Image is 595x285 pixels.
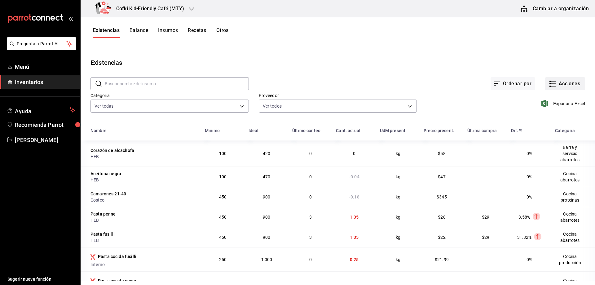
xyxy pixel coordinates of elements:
span: $29 [482,215,489,220]
span: 3 [309,215,312,220]
button: Exportar a Excel [543,100,585,107]
div: navigation tabs [93,27,229,38]
td: kg [376,227,420,247]
button: Acciones [545,77,585,90]
span: 0 [309,174,312,179]
div: Pasta penne [90,211,116,217]
span: $28 [438,215,445,220]
span: 100 [219,151,227,156]
td: kg [376,140,420,167]
div: HEB [90,177,197,183]
span: Inventarios [15,78,75,86]
span: 0 [309,257,312,262]
a: Pregunta a Parrot AI [4,45,76,51]
div: Ideal [249,128,259,133]
span: -0.04 [349,174,359,179]
span: $58 [438,151,445,156]
div: Precio present. [424,128,454,133]
div: Existencias [90,58,122,67]
span: 900 [263,215,270,220]
span: 3 [309,235,312,240]
button: Balance [130,27,148,38]
span: Pregunta a Parrot AI [17,41,67,47]
span: $22 [438,235,445,240]
div: HEB [90,237,197,243]
h3: Cofki Kid-Friendly Café (MTY) [111,5,184,12]
label: Categoría [90,93,249,98]
div: HEB [90,217,197,223]
button: Pregunta a Parrot AI [7,37,76,50]
div: Cant. actual [336,128,360,133]
span: 450 [219,194,227,199]
div: Mínimo [205,128,220,133]
button: Ordenar por [491,77,535,90]
label: Proveedor [259,93,417,98]
span: 0 [353,151,355,156]
span: Recomienda Parrot [15,121,75,129]
span: 1,000 [261,257,272,262]
input: Buscar nombre de insumo [105,78,249,90]
td: Cocina producción [551,247,595,271]
div: Pasta cocida fusilli [98,253,136,260]
span: Ayuda [15,106,67,114]
span: [PERSON_NAME] [15,136,75,144]
button: Otros [216,27,229,38]
span: 0 [309,151,312,156]
span: 470 [263,174,270,179]
td: Barra y servicio abarrotes [551,140,595,167]
td: Cocina abarrotes [551,207,595,227]
span: Ver todos [263,103,282,109]
span: 250 [219,257,227,262]
span: 0.25 [350,257,359,262]
span: 1.35 [350,235,359,240]
td: kg [376,187,420,207]
td: kg [376,247,420,271]
div: Pasta cocida penne [98,278,138,284]
span: $47 [438,174,445,179]
span: Sugerir nueva función [7,276,75,283]
span: 0% [527,151,532,156]
span: 0% [527,174,532,179]
span: 420 [263,151,270,156]
span: $21.99 [435,257,449,262]
div: Último conteo [292,128,320,133]
span: Menú [15,63,75,71]
span: Ver todas [95,103,113,109]
span: 450 [219,235,227,240]
svg: Insumo producido [90,278,95,284]
div: Camarones 21-40 [90,191,126,197]
span: $29 [482,235,489,240]
span: 3.58% [518,215,531,220]
td: kg [376,167,420,187]
div: Interno [90,261,197,268]
div: Categoría [555,128,575,133]
span: 100 [219,174,227,179]
div: HEB [90,154,197,160]
svg: Insumo producido [90,254,95,260]
td: Cocina abarrotes [551,167,595,187]
td: Cocina abarrotes [551,227,595,247]
button: Existencias [93,27,120,38]
span: 31.82% [517,235,532,240]
button: open_drawer_menu [68,16,73,21]
span: 450 [219,215,227,220]
span: 900 [263,194,270,199]
div: Dif. % [511,128,522,133]
span: -0.18 [349,194,359,199]
div: UdM present. [380,128,407,133]
div: Costco [90,197,197,203]
span: 0 [309,194,312,199]
span: 900 [263,235,270,240]
span: $345 [437,194,447,199]
span: 1.35 [350,215,359,220]
button: Recetas [188,27,206,38]
div: Pasta fusilli [90,231,115,237]
div: Nombre [90,128,107,133]
div: Última compra [467,128,497,133]
td: Cocina proteínas [551,187,595,207]
div: Aceituna negra [90,171,121,177]
span: 0% [527,194,532,199]
div: Corazón de alcachofa [90,147,134,154]
button: Insumos [158,27,178,38]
